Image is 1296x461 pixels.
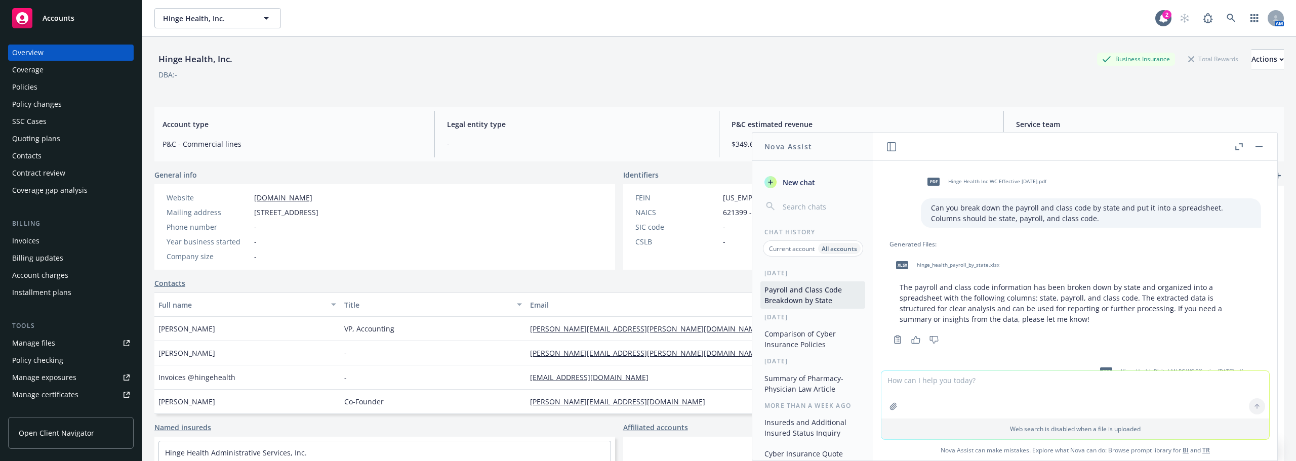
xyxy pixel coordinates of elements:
span: xlsx [896,261,908,269]
div: NAICS [635,207,719,218]
a: Hinge Health Administrative Services, Inc. [165,448,307,457]
a: Affiliated accounts [623,422,688,433]
p: Web search is disabled when a file is uploaded [887,425,1263,433]
button: Payroll and Class Code Breakdown by State [760,281,865,309]
a: add [1272,170,1284,182]
a: Start snowing [1174,8,1195,28]
span: - [447,139,707,149]
div: [DATE] [752,313,873,321]
span: Account type [163,119,422,130]
span: New chat [781,177,815,188]
div: pdfHinge Health Digital MI PC WC Effective [DATE].pdf [1093,359,1245,384]
a: Billing updates [8,250,134,266]
span: [PERSON_NAME] [158,348,215,358]
div: Email [530,300,821,310]
div: Business Insurance [1097,53,1175,65]
a: Overview [8,45,134,61]
a: Contract review [8,165,134,181]
button: Thumbs down [926,332,942,347]
div: [DATE] [752,357,873,365]
a: Coverage [8,62,134,78]
a: Account charges [8,267,134,283]
div: Policies [12,79,37,95]
div: Company size [167,251,250,262]
a: Contacts [154,278,185,288]
div: xlsxhinge_health_payroll_by_state.xlsx [889,253,1001,278]
div: FEIN [635,192,719,203]
span: - [254,251,257,262]
span: VP, Accounting [344,323,394,334]
div: CSLB [635,236,719,247]
span: Hinge Health, Inc. [163,13,251,24]
div: Manage claims [12,404,63,420]
a: Contacts [8,148,134,164]
span: [STREET_ADDRESS] [254,207,318,218]
a: [DOMAIN_NAME] [254,193,312,202]
span: [US_EMPLOYER_IDENTIFICATION_NUMBER] [723,192,868,203]
span: Hinge Health Digital MI PC WC Effective [DATE].pdf [1121,368,1243,374]
div: Actions [1251,50,1284,69]
span: [PERSON_NAME] [158,396,215,407]
a: Named insureds [154,422,211,433]
div: [DATE] [752,269,873,277]
span: pdf [927,178,940,185]
p: All accounts [822,244,857,253]
a: Report a Bug [1198,8,1218,28]
a: [PERSON_NAME][EMAIL_ADDRESS][PERSON_NAME][DOMAIN_NAME] [530,324,770,333]
span: - [344,348,347,358]
div: Tools [8,321,134,331]
span: Legal entity type [447,119,707,130]
span: - [344,372,347,383]
a: Search [1221,8,1241,28]
span: Open Client Navigator [19,428,94,438]
div: Account charges [12,267,68,283]
span: - [723,222,725,232]
a: Policies [8,79,134,95]
div: Manage files [12,335,55,351]
div: Year business started [167,236,250,247]
span: pdf [1100,367,1112,375]
p: Can you break down the payroll and class code by state and put it into a spreadsheet. Columns sho... [931,202,1251,224]
button: Insureds and Additional Insured Status Inquiry [760,414,865,441]
span: P&C - Commercial lines [163,139,422,149]
span: Invoices @hingehealth [158,372,235,383]
div: SSC Cases [12,113,47,130]
div: Contacts [12,148,42,164]
a: Manage files [8,335,134,351]
p: Current account [769,244,815,253]
a: Quoting plans [8,131,134,147]
div: Title [344,300,511,310]
a: Invoices [8,233,134,249]
div: Mailing address [167,207,250,218]
div: Policy checking [12,352,63,368]
div: Hinge Health, Inc. [154,53,236,66]
span: General info [154,170,197,180]
svg: Copy to clipboard [893,335,902,344]
span: Identifiers [623,170,659,180]
button: New chat [760,173,865,191]
div: Full name [158,300,325,310]
button: Email [526,292,836,317]
button: Comparison of Cyber Insurance Policies [760,325,865,353]
h1: Nova Assist [764,141,812,152]
span: Hinge Health Inc WC Effective [DATE].pdf [948,178,1046,185]
div: pdfHinge Health Inc WC Effective [DATE].pdf [921,169,1048,194]
a: [PERSON_NAME][EMAIL_ADDRESS][PERSON_NAME][DOMAIN_NAME] [530,348,770,358]
div: 2 [1162,10,1171,19]
div: Generated Files: [889,240,1261,248]
a: Accounts [8,4,134,32]
div: Billing updates [12,250,63,266]
span: Co-Founder [344,396,384,407]
a: Manage exposures [8,369,134,386]
input: Search chats [781,199,861,214]
a: Switch app [1244,8,1265,28]
span: 621399 - Offices of All Other Miscellaneous Health Practitioners [723,207,938,218]
div: Phone number [167,222,250,232]
div: Contract review [12,165,65,181]
button: Hinge Health, Inc. [154,8,281,28]
span: - [254,222,257,232]
span: - [254,236,257,247]
div: SIC code [635,222,719,232]
span: Accounts [43,14,74,22]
